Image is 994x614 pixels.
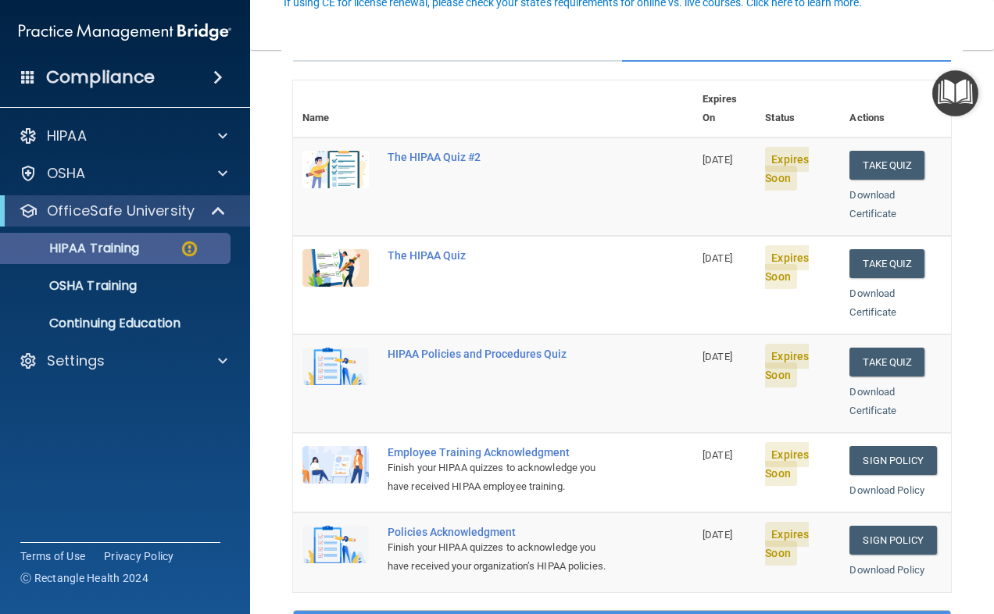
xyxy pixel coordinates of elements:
p: OSHA [47,164,86,183]
a: Download Certificate [849,386,896,416]
a: Terms of Use [20,548,85,564]
span: Expires Soon [765,442,809,486]
th: Expires On [693,80,756,137]
p: Continuing Education [10,316,223,331]
p: HIPAA [47,127,87,145]
span: Expires Soon [765,344,809,387]
img: PMB logo [19,16,231,48]
span: [DATE] [703,154,732,166]
th: Status [756,80,840,137]
span: [DATE] [703,449,732,461]
p: Settings [47,352,105,370]
div: Employee Training Acknowledgment [388,446,615,459]
a: Settings [19,352,227,370]
span: [DATE] [703,252,732,264]
a: Download Certificate [849,287,896,318]
div: The HIPAA Quiz #2 [388,151,615,163]
a: Download Certificate [849,189,896,220]
a: OfficeSafe University [19,202,227,220]
th: Name [293,80,378,137]
a: OSHA [19,164,227,183]
p: OSHA Training [10,278,137,294]
a: HIPAA [19,127,227,145]
a: Privacy Policy [104,548,174,564]
p: HIPAA Training [10,241,139,256]
div: HIPAA Policies and Procedures Quiz [388,348,615,360]
span: [DATE] [703,529,732,541]
img: warning-circle.0cc9ac19.png [180,239,199,259]
div: Policies Acknowledgment [388,526,615,538]
span: Expires Soon [765,522,809,566]
div: Finish your HIPAA quizzes to acknowledge you have received HIPAA employee training. [388,459,615,496]
span: Ⓒ Rectangle Health 2024 [20,570,148,586]
button: Open Resource Center [932,70,978,116]
button: Take Quiz [849,249,924,278]
p: OfficeSafe University [47,202,195,220]
button: Take Quiz [849,151,924,180]
span: Expires Soon [765,245,809,289]
button: Take Quiz [849,348,924,377]
th: Actions [840,80,951,137]
h4: Compliance [46,66,155,88]
span: Expires Soon [765,147,809,191]
div: Finish your HIPAA quizzes to acknowledge you have received your organization’s HIPAA policies. [388,538,615,576]
span: [DATE] [703,351,732,362]
a: Download Policy [849,564,924,576]
a: Download Policy [849,484,924,496]
a: Sign Policy [849,526,936,555]
div: The HIPAA Quiz [388,249,615,262]
a: Sign Policy [849,446,936,475]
